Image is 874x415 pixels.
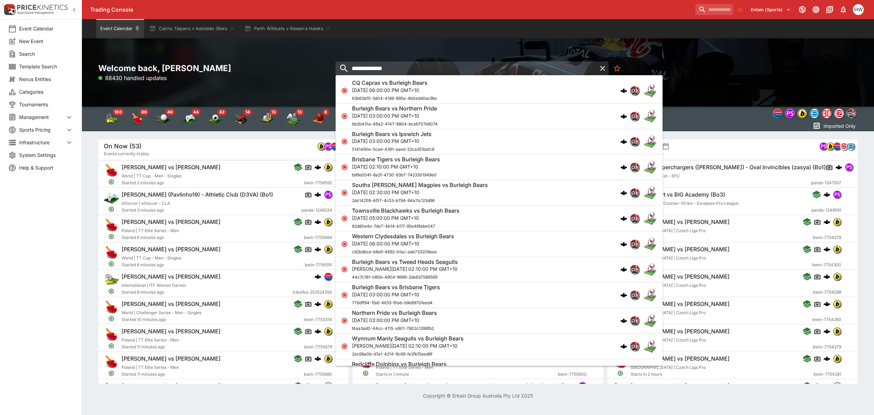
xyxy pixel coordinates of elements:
[122,207,301,214] span: Started 3 minutes ago
[269,109,278,116] span: 13
[324,355,332,362] img: bwin.png
[833,190,841,199] div: pandascore
[165,109,175,116] span: 49
[122,255,181,260] span: World | TT Cup - Men - Singles
[318,143,325,150] img: bwin.png
[90,6,693,13] div: Trading Console
[798,109,807,118] div: bwin
[104,163,119,178] img: table_tennis.png
[208,112,222,126] div: Soccer
[773,109,783,118] div: lclkafka
[352,240,454,247] p: [DATE] 06:00:00 PM GMT+10
[104,354,119,370] img: table_tennis.png
[17,11,54,14] img: Sportsbook Management
[108,206,114,212] svg: Open
[104,112,118,126] img: tennis
[314,191,321,198] img: logo-cerberus.svg
[17,5,68,10] img: PriceKinetics
[822,109,832,118] div: championdata
[352,79,427,86] h6: CQ Capras vs Burleigh Bears
[835,164,842,171] img: logo-cerberus.svg
[317,142,325,150] div: bwin
[810,3,822,16] button: Toggle light/dark mode
[352,189,488,196] p: [DATE] 02:30:00 PM GMT+10
[630,86,639,95] img: pricekinetics.png
[304,371,332,378] span: bwin-7755680
[823,191,830,198] img: logo-cerberus.svg
[620,164,627,171] img: logo-cerberus.svg
[785,109,795,118] div: pandascore
[324,245,332,253] div: bwin
[122,201,170,206] span: eSoccer | eSoccer - CLA
[352,214,460,222] p: [DATE] 05:00:00 PM GMT+10
[620,113,627,120] img: logo-cerberus.svg
[644,109,657,123] img: rugby_league.png
[631,255,706,260] span: [GEOGRAPHIC_DATA] | Czech Liga Pro
[853,4,864,15] div: Harrison Walker
[341,241,348,247] svg: Closed
[191,109,201,116] span: 44
[813,316,841,323] span: bwin-7754280
[122,328,221,335] h6: [PERSON_NAME] vs [PERSON_NAME]
[314,246,321,253] img: logo-cerberus.svg
[813,234,841,241] span: bwin-7754278
[98,107,462,131] div: Event type filters
[631,164,826,171] h6: Northern Superchargers ([PERSON_NAME]) - Oval Invincibles (zasya) (Bo1)
[812,262,841,268] span: bwin-7754300
[324,245,332,253] img: bwin.png
[630,316,639,325] img: pricekinetics.png
[122,228,179,233] span: Poland | TT Elite Series - Men
[810,109,819,118] div: betradar
[819,142,828,150] div: pandascore
[19,113,65,121] span: Management
[98,63,349,73] h2: Welcome back, [PERSON_NAME]
[630,239,639,249] div: pricekinetics
[324,163,332,171] img: bwin.png
[813,289,841,296] span: bwin-7754298
[122,273,221,280] h6: [PERSON_NAME] vs [PERSON_NAME]
[314,218,321,225] img: logo-cerberus.svg
[833,245,841,253] div: bwin
[314,164,321,171] img: logo-cerberus.svg
[130,112,144,126] img: table_tennis
[823,218,830,225] img: logo-cerberus.svg
[341,87,348,94] svg: Closed
[19,50,73,57] span: Search
[620,215,627,222] div: cerberus
[620,292,627,298] img: logo-cerberus.svg
[569,383,576,389] img: logo-cerberus.svg
[613,382,628,397] img: table_tennis.png
[631,273,730,280] h6: [PERSON_NAME] vs [PERSON_NAME]
[823,300,830,307] img: logo-cerberus.svg
[620,317,627,324] img: logo-cerberus.svg
[19,139,65,146] span: Infrastructure
[630,188,639,197] img: pricekinetics.png
[644,314,657,327] img: rugby_league.png
[112,109,124,116] span: 180
[833,143,841,150] img: lclkafka.png
[811,179,841,186] span: panda-1247937
[834,109,844,118] div: sportsradar
[631,201,738,206] span: Counter-Strike | Counter-Strike - European Pro League
[827,143,834,150] img: bwin.png
[19,38,73,45] span: New Event
[840,143,848,150] img: sportsradar.png
[352,105,437,112] h6: Burleigh Bears vs Northern Pride
[301,207,332,214] span: panda-1248224
[833,142,841,150] div: lclkafka
[810,109,819,118] img: betradar.png
[324,300,332,308] img: bwin.png
[104,245,119,260] img: table_tennis.png
[620,189,627,196] div: cerberus
[352,224,435,229] span: 82d80e4e-7de7-4b14-b17f-95e46fabe047
[851,2,866,17] button: Harrison Walker
[644,212,657,225] img: rugby_league.png
[314,246,321,253] div: cerberus
[630,86,639,95] div: pricekinetics
[324,273,332,280] img: lclkafka.png
[352,112,438,119] p: [DATE] 03:00:00 PM GMT+10
[324,218,332,226] div: bwin
[304,179,332,186] span: bwin-7756592
[331,143,339,150] img: lclkafka.png
[352,147,434,152] span: 5141490e-5cad-4391-aaed-22ca351bafc8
